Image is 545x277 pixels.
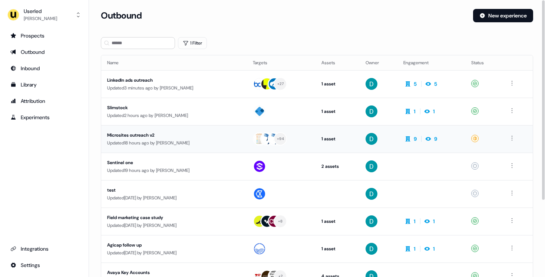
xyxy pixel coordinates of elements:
[321,108,354,115] div: 1 asset
[107,269,241,276] div: Avaya Key Accounts
[107,159,241,166] div: Sentinel one
[10,65,78,72] div: Inbound
[366,133,377,145] img: David
[433,245,435,252] div: 1
[107,222,241,229] div: Updated [DATE] by [PERSON_NAME]
[6,62,83,74] a: Go to Inbound
[107,241,241,249] div: Agicap follow up
[321,80,354,88] div: 1 asset
[24,7,57,15] div: Userled
[107,214,241,221] div: Field marketing case study
[107,84,241,92] div: Updated 3 minutes ago by [PERSON_NAME]
[10,97,78,105] div: Attribution
[397,55,465,70] th: Engagement
[10,114,78,121] div: Experiments
[277,136,284,142] div: + 94
[465,55,502,70] th: Status
[366,243,377,255] img: David
[414,135,417,143] div: 9
[178,37,207,49] button: 1 Filter
[6,111,83,123] a: Go to experiments
[414,80,417,88] div: 5
[10,81,78,88] div: Library
[107,186,241,194] div: test
[107,194,241,202] div: Updated [DATE] by [PERSON_NAME]
[414,218,416,225] div: 1
[277,81,284,87] div: + 27
[414,245,416,252] div: 1
[366,105,377,117] img: David
[414,108,416,115] div: 1
[321,245,354,252] div: 1 asset
[107,167,241,174] div: Updated 19 hours ago by [PERSON_NAME]
[107,139,241,147] div: Updated 18 hours ago by [PERSON_NAME]
[6,79,83,91] a: Go to templates
[10,48,78,56] div: Outbound
[316,55,360,70] th: Assets
[107,76,241,84] div: LinkedIn ads outreach
[107,131,241,139] div: Microsites outreach v2
[6,243,83,255] a: Go to integrations
[6,30,83,42] a: Go to prospects
[6,6,83,24] button: Userled[PERSON_NAME]
[321,135,354,143] div: 1 asset
[101,55,247,70] th: Name
[433,108,435,115] div: 1
[6,95,83,107] a: Go to attribution
[366,160,377,172] img: David
[247,55,316,70] th: Targets
[433,218,435,225] div: 1
[360,55,397,70] th: Owner
[366,215,377,227] img: David
[10,261,78,269] div: Settings
[321,218,354,225] div: 1 asset
[107,249,241,257] div: Updated [DATE] by [PERSON_NAME]
[101,10,142,21] h3: Outbound
[10,32,78,39] div: Prospects
[24,15,57,22] div: [PERSON_NAME]
[107,104,241,111] div: Slimstock
[107,112,241,119] div: Updated 2 hours ago by [PERSON_NAME]
[434,80,437,88] div: 5
[10,245,78,252] div: Integrations
[473,9,533,22] button: New experience
[6,46,83,58] a: Go to outbound experience
[366,188,377,200] img: David
[321,163,354,170] div: 2 assets
[6,259,83,271] a: Go to integrations
[366,78,377,90] img: David
[434,135,437,143] div: 9
[278,218,283,225] div: + 8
